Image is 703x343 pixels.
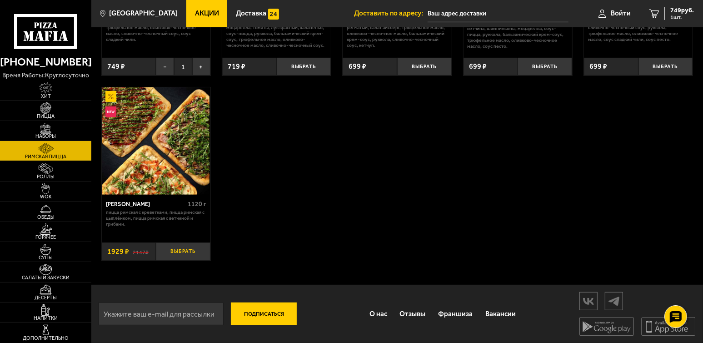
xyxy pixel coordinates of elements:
img: 15daf4d41897b9f0e9f617042186c801.svg [268,9,279,20]
a: Вакансии [479,302,522,326]
a: Франшиза [432,302,479,326]
span: [GEOGRAPHIC_DATA] [110,10,178,17]
p: ветчина, [PERSON_NAME], пепперони, моцарелла, томаты, лук красный, халапеньо, соус-пицца, руккола... [226,19,327,48]
span: 1120 г [188,200,206,208]
span: 1929 ₽ [107,248,129,255]
span: 699 ₽ [349,63,366,70]
button: Выбрать [518,58,572,76]
div: [PERSON_NAME] [106,201,185,207]
button: Выбрать [638,58,693,76]
p: Пицца Римская с креветками, Пицца Римская с цыплёнком, Пицца Римская с ветчиной и грибами. [106,210,206,227]
button: Подписаться [231,303,297,325]
p: креветка тигровая, моцарелла, руккола, трюфельное масло, оливково-чесночное масло, сливочно-чесно... [106,19,206,43]
button: Выбрать [397,58,452,76]
span: Доставить по адресу: [354,10,428,17]
a: АкционныйНовинкаМама Миа [102,87,210,195]
img: Новинка [105,106,116,117]
span: Акции [195,10,219,17]
img: tg [605,293,623,309]
img: Мама Миа [102,87,209,195]
span: 749 руб. [670,7,694,14]
button: Выбрать [156,242,210,260]
s: 2147 ₽ [133,248,149,255]
span: 1 шт. [670,15,694,20]
a: О нас [363,302,394,326]
button: + [192,58,210,76]
span: 1 [174,58,192,76]
img: vk [580,293,597,309]
button: − [156,58,174,76]
span: Доставка [236,10,266,17]
img: Акционный [105,91,116,102]
a: Отзывы [394,302,432,326]
span: 699 ₽ [469,63,487,70]
p: цыпленок, моцарелла, огурец, томаты, лук репчатый, салат айсберг, трюфельное масло, оливково-чесн... [347,19,447,48]
span: 749 ₽ [107,63,125,70]
p: ветчина, шампиньоны, моцарелла, соус-пицца, руккола, бальзамический крем-соус, трюфельное масло, ... [468,26,568,50]
input: Укажите ваш e-mail для рассылки [99,303,224,325]
p: цыпленок, [PERSON_NAME], моцарелла, сливочно-чесночный соус, руккола, трюфельное масло, оливково-... [588,19,688,43]
button: Выбрать [277,58,331,76]
span: Войти [611,10,631,17]
span: 699 ₽ [589,63,607,70]
input: Ваш адрес доставки [428,5,568,22]
span: 719 ₽ [228,63,245,70]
